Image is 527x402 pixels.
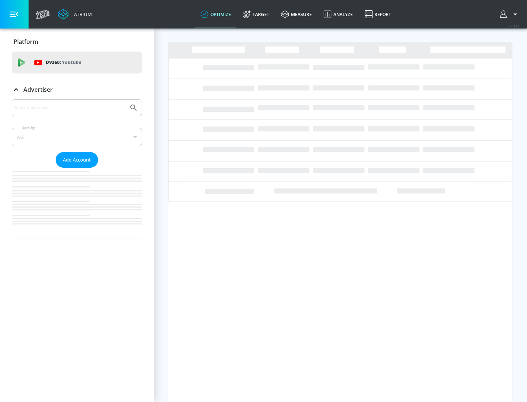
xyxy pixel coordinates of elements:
a: Atrium [58,9,92,20]
span: Add Account [63,156,91,164]
nav: list of Advertiser [12,168,142,239]
p: Advertiser [23,86,53,94]
div: Platform [12,31,142,52]
a: Analyze [318,1,359,27]
a: measure [275,1,318,27]
label: Sort By [21,125,37,130]
a: Report [359,1,397,27]
div: Advertiser [12,99,142,239]
button: Add Account [56,152,98,168]
div: Advertiser [12,79,142,100]
p: Platform [14,38,38,46]
a: Target [237,1,275,27]
a: optimize [195,1,237,27]
div: A-Z [12,128,142,146]
div: Atrium [71,11,92,18]
p: DV360: [46,58,81,67]
input: Search by name [15,103,126,113]
div: DV360: Youtube [12,52,142,73]
span: v 4.22.2 [509,24,520,28]
p: Youtube [62,58,81,66]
